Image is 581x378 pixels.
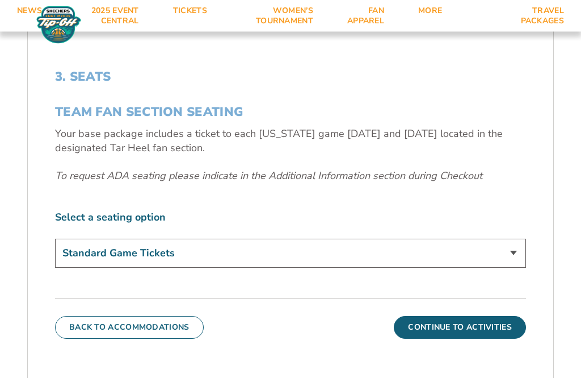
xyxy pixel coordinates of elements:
[55,211,526,225] label: Select a seating option
[55,317,204,339] button: Back To Accommodations
[55,127,526,156] p: Your base package includes a ticket to each [US_STATE] game [DATE] and [DATE] located in the desi...
[55,105,526,120] h3: TEAM FAN SECTION SEATING
[394,317,526,339] button: Continue To Activities
[55,70,526,85] h2: 3. Seats
[55,169,482,183] em: To request ADA seating please indicate in the Additional Information section during Checkout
